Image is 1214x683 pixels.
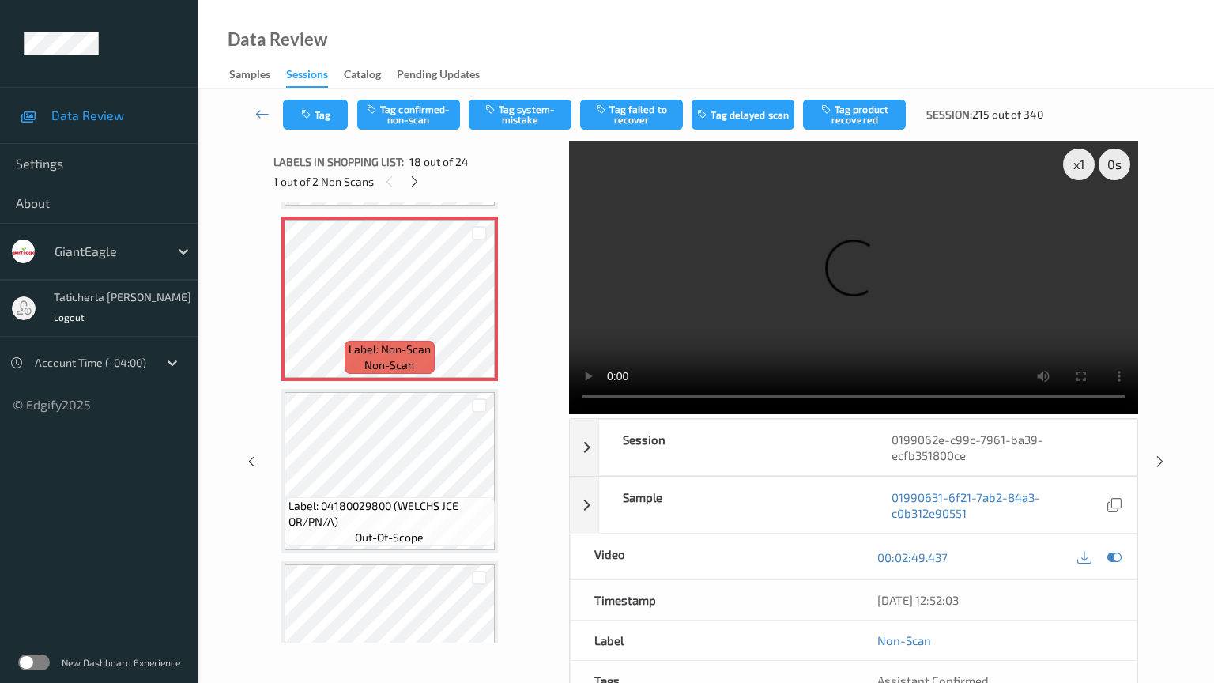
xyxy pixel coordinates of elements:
span: Session: [926,107,972,123]
div: Session0199062e-c99c-7961-ba39-ecfb351800ce [570,419,1137,476]
div: x 1 [1063,149,1095,180]
button: Tag confirmed-non-scan [357,100,460,130]
div: Video [571,534,854,579]
span: out-of-scope [355,530,424,545]
a: Sessions [286,64,344,88]
a: Non-Scan [877,632,931,648]
span: Label: Non-Scan [349,341,431,357]
div: Timestamp [571,580,854,620]
span: non-scan [364,357,414,373]
div: 1 out of 2 Non Scans [273,172,558,191]
div: 0199062e-c99c-7961-ba39-ecfb351800ce [868,420,1137,475]
button: Tag [283,100,348,130]
div: Sessions [286,66,328,88]
button: Tag failed to recover [580,100,683,130]
a: Pending Updates [397,64,496,86]
span: Labels in shopping list: [273,154,404,170]
button: Tag system-mistake [469,100,571,130]
button: Tag delayed scan [692,100,794,130]
div: [DATE] 12:52:03 [877,592,1113,608]
div: Session [599,420,868,475]
span: 215 out of 340 [972,107,1043,123]
div: Data Review [228,32,327,47]
a: 00:02:49.437 [877,549,948,565]
div: Label [571,621,854,660]
div: Samples [229,66,270,86]
a: Samples [229,64,286,86]
div: Sample01990631-6f21-7ab2-84a3-c0b312e90551 [570,477,1137,534]
span: 18 out of 24 [409,154,469,170]
span: Label: 04180029800 (WELCHS JCE OR/PN/A) [288,498,491,530]
div: 0 s [1099,149,1130,180]
button: Tag product recovered [803,100,906,130]
div: Sample [599,477,868,533]
div: Catalog [344,66,381,86]
a: Catalog [344,64,397,86]
a: 01990631-6f21-7ab2-84a3-c0b312e90551 [892,489,1103,521]
div: Pending Updates [397,66,480,86]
